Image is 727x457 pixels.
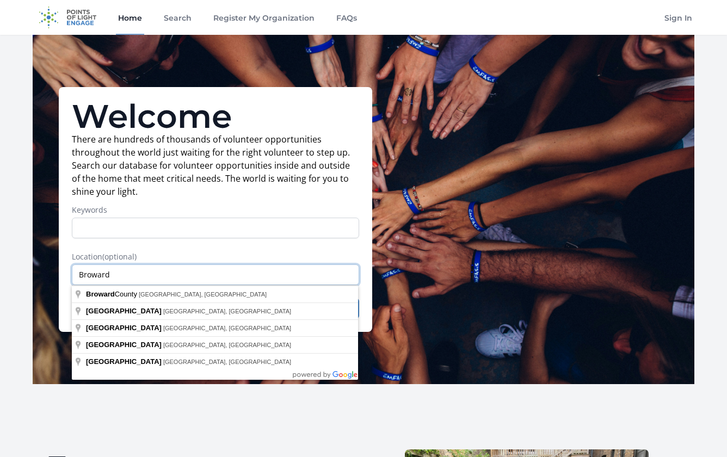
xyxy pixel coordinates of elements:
h1: Welcome [72,100,359,133]
span: [GEOGRAPHIC_DATA], [GEOGRAPHIC_DATA] [163,359,291,365]
label: Keywords [72,205,359,215]
span: (optional) [102,251,137,262]
span: County [86,290,139,298]
span: [GEOGRAPHIC_DATA], [GEOGRAPHIC_DATA] [163,342,291,348]
span: [GEOGRAPHIC_DATA], [GEOGRAPHIC_DATA] [163,308,291,314]
span: [GEOGRAPHIC_DATA] [86,307,162,315]
span: [GEOGRAPHIC_DATA] [86,341,162,349]
span: [GEOGRAPHIC_DATA] [86,324,162,332]
span: [GEOGRAPHIC_DATA], [GEOGRAPHIC_DATA] [163,325,291,331]
input: Enter a location [72,264,359,285]
span: Broward [86,290,115,298]
label: Location [72,251,359,262]
span: [GEOGRAPHIC_DATA] [86,357,162,366]
span: [GEOGRAPHIC_DATA], [GEOGRAPHIC_DATA] [139,291,267,298]
p: There are hundreds of thousands of volunteer opportunities throughout the world just waiting for ... [72,133,359,198]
